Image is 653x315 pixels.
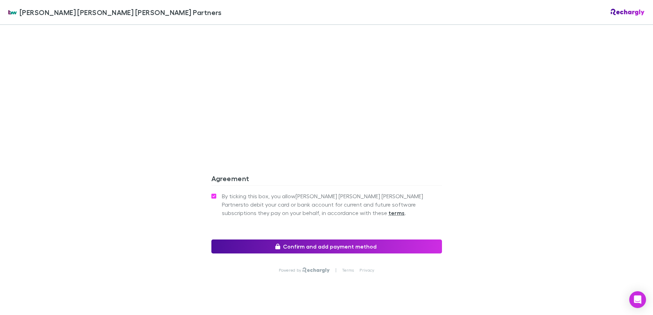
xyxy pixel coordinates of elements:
[211,174,442,185] h3: Agreement
[629,291,646,308] div: Open Intercom Messenger
[335,267,336,273] p: |
[8,8,17,16] img: Brewster Walsh Waters Partners's Logo
[360,267,374,273] a: Privacy
[303,267,329,273] img: Rechargly Logo
[611,9,645,16] img: Rechargly Logo
[222,192,442,217] span: By ticking this box, you allow [PERSON_NAME] [PERSON_NAME] [PERSON_NAME] Partners to debit your c...
[342,267,354,273] a: Terms
[389,209,405,216] strong: terms
[20,7,222,17] span: [PERSON_NAME] [PERSON_NAME] [PERSON_NAME] Partners
[279,267,303,273] p: Powered by
[211,239,442,253] button: Confirm and add payment method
